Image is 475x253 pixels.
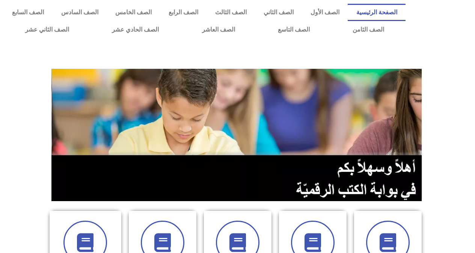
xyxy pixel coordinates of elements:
a: الصف الثامن [331,21,406,38]
a: الصف السابع [4,4,53,21]
a: الصف العاشر [181,21,256,38]
a: الصف الثالث [207,4,255,21]
a: الصف الخامس [107,4,160,21]
a: الصف الأول [302,4,348,21]
a: الصف الحادي عشر [90,21,180,38]
a: الصف التاسع [256,21,331,38]
a: الصف الرابع [160,4,207,21]
a: الصفحة الرئيسية [348,4,406,21]
a: الصف الثاني عشر [4,21,90,38]
a: الصف الثاني [255,4,302,21]
a: الصف السادس [53,4,107,21]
